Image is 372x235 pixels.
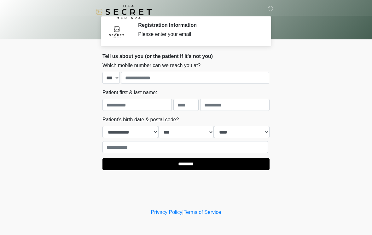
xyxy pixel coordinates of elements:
a: | [182,209,183,215]
img: It's A Secret Med Spa Logo [96,5,152,19]
a: Privacy Policy [151,209,183,215]
h2: Tell us about you (or the patient if it's not you) [102,53,270,59]
img: Agent Avatar [107,22,126,41]
label: Patient's birth date & postal code? [102,116,179,123]
h2: Registration Information [138,22,260,28]
div: Please enter your email [138,31,260,38]
a: Terms of Service [183,209,221,215]
label: Patient first & last name: [102,89,157,96]
label: Which mobile number can we reach you at? [102,62,201,69]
